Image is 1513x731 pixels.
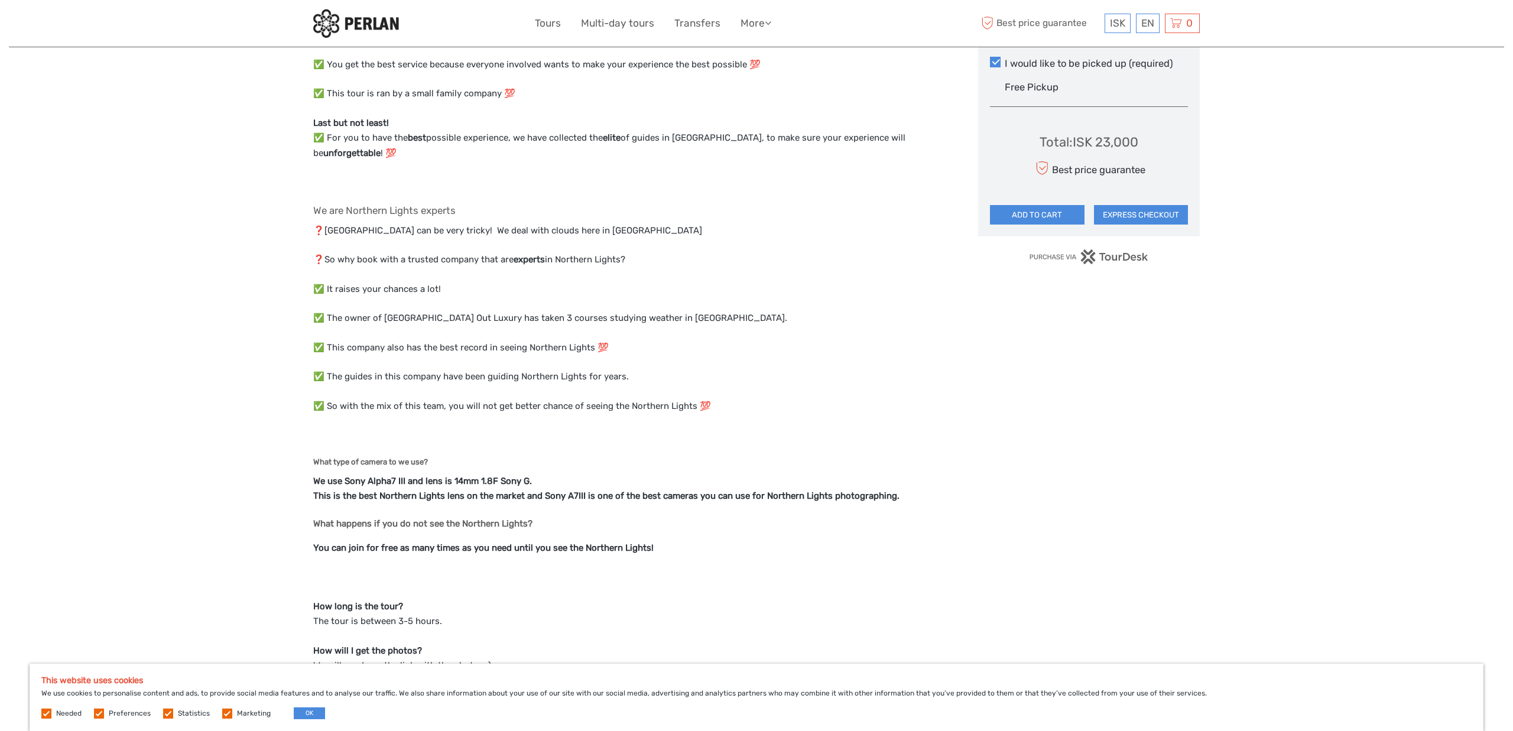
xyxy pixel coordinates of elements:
[313,644,953,674] p: We will send you the link with the photos :)
[313,118,389,128] strong: Last but not least!
[1136,14,1160,33] div: EN
[990,57,1188,71] label: I would like to be picked up (required)
[41,675,1472,685] h5: This website uses cookies
[313,86,953,102] p: ✅ This tour is ran by a small family company 💯
[30,664,1483,731] div: We use cookies to personalise content and ads, to provide social media features and to analyse ou...
[313,369,953,385] p: ✅ The guides in this company have been guiding Northern Lights for years.
[313,57,953,73] p: ✅ You get the best service because everyone involved wants to make your experience the best possi...
[294,707,325,719] button: OK
[313,457,428,466] strong: What type of camera to we use?
[741,15,771,32] a: More
[1110,17,1125,29] span: ISK
[56,709,82,719] label: Needed
[313,252,953,268] p: ❓So why book with a trusted company that are in Northern Lights?
[313,399,953,414] p: ✅ So with the mix of this team, you will not get better chance of seeing the Northern Lights 💯
[313,340,953,356] p: ✅ This company also has the best record in seeing Northern Lights 💯
[1184,17,1194,29] span: 0
[313,311,953,326] p: ✅ The owner of [GEOGRAPHIC_DATA] Out Luxury has taken 3 courses studying weather in [GEOGRAPHIC_D...
[313,601,403,612] strong: How long is the tour?
[313,542,654,553] strong: You can join for free as many times as you need until you see the Northern Lights!
[323,148,381,158] strong: unforgettable
[313,116,953,161] p: ✅ For you to have the possible experience, we have collected the of guides in [GEOGRAPHIC_DATA], ...
[581,15,654,32] a: Multi-day tours
[313,476,900,502] strong: We use Sony Alpha7 III and lens is 14mm 1.8F Sony G. This is the best Northern Lights lens on the...
[408,132,426,143] strong: best
[674,15,720,32] a: Transfers
[17,21,134,30] p: We're away right now. Please check back later!
[313,599,953,629] p: The tour is between 3-5 hours.
[1033,158,1145,178] div: Best price guarantee
[109,709,151,719] label: Preferences
[313,518,533,529] strong: What happens if you do not see the Northern Lights?
[990,205,1085,225] button: ADD TO CART
[313,645,422,656] strong: How will I get the photos?
[237,709,271,719] label: Marketing
[1094,205,1189,225] button: EXPRESS CHECKOUT
[178,709,210,719] label: Statistics
[136,18,150,33] button: Open LiveChat chat widget
[313,282,953,297] p: ✅ It raises your chances a lot!
[535,15,561,32] a: Tours
[313,204,953,216] h4: We are Northern Lights experts
[603,132,621,143] strong: elite
[978,14,1102,33] span: Best price guarantee
[1029,249,1149,264] img: PurchaseViaTourDesk.png
[313,223,953,239] p: ❓[GEOGRAPHIC_DATA] can be very tricky! We deal with clouds here in [GEOGRAPHIC_DATA]
[313,9,399,38] img: 288-6a22670a-0f57-43d8-a107-52fbc9b92f2c_logo_small.jpg
[1005,82,1059,93] span: Free Pickup
[1040,133,1138,151] div: Total : ISK 23,000
[514,254,545,265] strong: experts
